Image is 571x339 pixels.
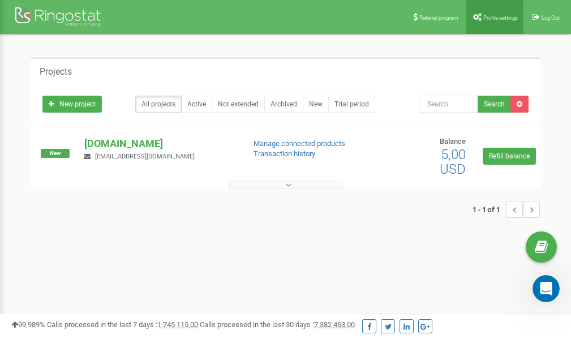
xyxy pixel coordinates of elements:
[135,96,182,113] a: All projects
[473,201,506,218] span: 1 - 1 of 1
[264,96,303,113] a: Archived
[328,96,375,113] a: Trial period
[157,320,198,329] u: 1 745 115,00
[440,147,466,177] span: 5,00 USD
[11,320,45,329] span: 99,989%
[200,320,355,329] span: Calls processed in the last 30 days :
[181,96,212,113] a: Active
[40,67,72,77] h5: Projects
[212,96,265,113] a: Not extended
[483,15,518,21] span: Profile settings
[483,148,536,165] a: Refill balance
[419,15,458,21] span: Referral program
[314,320,355,329] u: 7 382 453,00
[478,96,511,113] button: Search
[420,96,478,113] input: Search
[254,149,315,158] a: Transaction history
[84,136,235,151] p: [DOMAIN_NAME]
[440,137,466,145] span: Balance
[42,96,102,113] a: New project
[303,96,329,113] a: New
[41,149,70,158] span: New
[95,153,195,160] span: [EMAIL_ADDRESS][DOMAIN_NAME]
[254,139,345,148] a: Manage connected products
[533,275,560,302] iframe: Intercom live chat
[542,15,560,21] span: Log Out
[47,320,198,329] span: Calls processed in the last 7 days :
[473,190,540,229] nav: ...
